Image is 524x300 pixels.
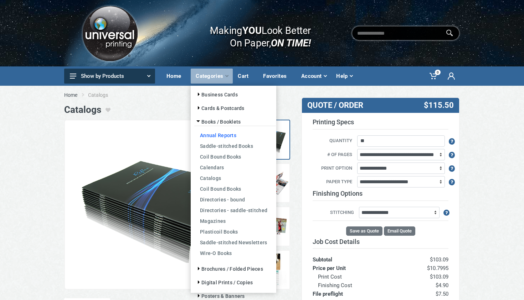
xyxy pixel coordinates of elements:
[258,66,296,86] a: Favorites
[64,91,460,99] nav: breadcrumb
[436,291,448,297] span: $7.50
[194,130,276,140] a: Annual Reports
[194,162,276,172] a: Calendars
[194,105,245,111] a: Cards & Postcards
[194,247,276,258] a: Wire-O Books
[233,66,258,86] a: Cart
[271,37,311,49] i: ON TIME!
[72,147,226,262] img: Saddlestich Book
[194,92,238,97] a: Business Cards
[384,226,415,236] button: Email Quote
[161,69,191,84] div: Home
[194,293,245,299] a: Posters & Banners
[427,265,448,271] span: $10.7995
[194,266,263,272] a: Brochures / Folded Pieces
[313,290,390,298] th: File preflight
[435,70,441,75] span: 0
[194,226,276,237] a: Plasticoil Books
[242,24,261,36] b: YOU
[80,3,140,64] img: Logo.png
[194,215,276,226] a: Magazines
[194,205,276,215] a: Directories - saddle-stitched
[424,101,454,110] span: $115.50
[64,104,101,115] h1: Catalogs
[64,91,77,99] a: Home
[194,183,276,194] a: Coil Bound Books
[194,151,276,162] a: Coil Bound Books
[331,69,357,84] div: Help
[161,66,191,86] a: Home
[194,280,253,285] a: Digital Prints / Copies
[194,172,276,183] a: Catalogs
[430,256,448,263] span: $103.09
[296,69,331,84] div: Account
[233,69,258,84] div: Cart
[64,69,155,84] button: Show by Products
[191,69,233,84] div: Categories
[436,282,448,289] span: $4.90
[258,69,296,84] div: Favorites
[425,66,443,86] a: 0
[194,237,276,247] a: Saddle-stitched Newsletters
[194,140,276,151] a: Saddle-stitched Books
[88,91,119,99] li: Catalogs
[196,17,311,49] div: Making Look Better On Paper,
[194,119,241,125] a: Books / Booklets
[194,194,276,205] a: Directories - bound
[430,274,448,280] span: $103.09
